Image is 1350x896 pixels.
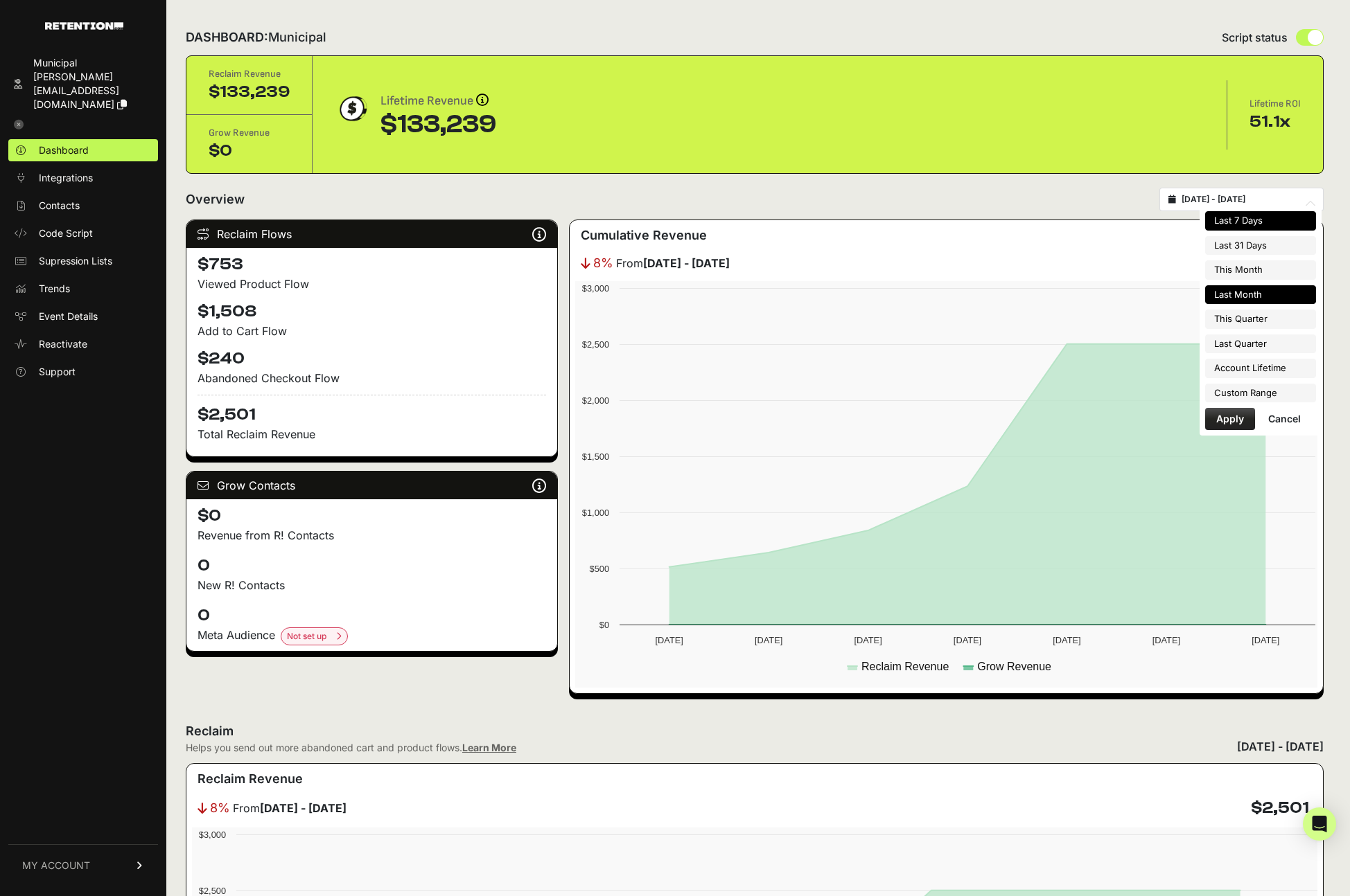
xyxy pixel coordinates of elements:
[8,52,158,116] a: Municipal [PERSON_NAME][EMAIL_ADDRESS][DOMAIN_NAME]
[39,254,112,268] span: Supression Lists
[209,126,290,140] div: Grow Revenue
[1205,310,1316,329] li: This Quarter
[22,859,90,872] span: MY ACCOUNT
[198,627,546,645] div: Meta Audience
[198,348,546,370] h4: $240
[1257,408,1312,430] button: Cancel
[1205,408,1255,430] button: Apply
[1205,285,1316,305] li: Last Month
[854,635,882,645] text: [DATE]
[199,886,226,896] text: $2,500
[199,830,226,840] text: $3,000
[8,333,158,355] a: Reactivate
[198,276,546,292] div: Viewed Product Flow
[186,190,245,209] h2: Overview
[1205,334,1316,354] li: Last Quarter
[1222,29,1288,46] span: Script status
[39,365,76,379] span: Support
[1250,111,1301,133] div: 51.1x
[616,255,730,271] span: From
[643,256,730,270] strong: [DATE] - [DATE]
[599,620,608,630] text: $0
[954,635,981,645] text: [DATE]
[1053,635,1080,645] text: [DATE]
[39,310,98,323] span: Event Details
[1152,635,1180,645] text: [DATE]
[39,282,70,296] span: Trends
[198,555,546,577] h4: 0
[186,741,516,755] div: Helps you send out more abandoned cart and product flows.
[582,395,609,406] text: $2,000
[582,451,609,462] text: $1,500
[581,226,707,245] h3: Cumulative Revenue
[8,278,158,300] a: Trends
[1250,97,1301,111] div: Lifetime ROI
[8,167,158,189] a: Integrations
[380,91,496,111] div: Lifetime Revenue
[1251,797,1309,819] h4: $2,501
[1303,807,1336,841] div: Open Intercom Messenger
[209,81,290,103] div: $133,239
[655,635,683,645] text: [DATE]
[1205,236,1316,256] li: Last 31 Days
[198,577,546,593] p: New R! Contacts
[209,140,290,162] div: $0
[260,801,347,815] strong: [DATE] - [DATE]
[8,139,158,161] a: Dashboard
[210,798,230,818] span: 8%
[39,226,93,240] span: Code Script
[39,171,93,185] span: Integrations
[8,361,158,383] a: Support
[198,527,546,544] p: Revenue from R! Contacts
[593,253,613,273] span: 8%
[8,195,158,217] a: Contacts
[198,769,303,789] h3: Reclaim Revenue
[861,661,949,672] text: Reclaim Revenue
[39,337,87,351] span: Reactivate
[1205,359,1316,378] li: Account Lifetime
[45,22,123,30] img: Retention.com
[1205,260,1316,280] li: This Month
[39,143,89,157] span: Dashboard
[198,370,546,386] div: Abandoned Checkout Flow
[198,323,546,339] div: Add to Cart Flow
[186,722,516,741] h2: Reclaim
[186,220,557,248] div: Reclaim Flows
[755,635,782,645] text: [DATE]
[198,505,546,527] h4: $0
[186,28,326,47] h2: DASHBOARD:
[582,508,609,518] text: $1,000
[8,250,158,272] a: Supression Lists
[8,305,158,328] a: Event Details
[582,283,609,294] text: $3,000
[977,661,1051,672] text: Grow Revenue
[335,91,369,126] img: dollar-coin-05c43ed7efb7bc0c12610022525b4bbbb207c7efeef5aecc26f025e68dcafac9.png
[1205,384,1316,403] li: Custom Range
[582,339,609,350] text: $2,500
[1237,738,1324,755] div: [DATE] - [DATE]
[39,199,80,213] span: Contacts
[198,395,546,426] h4: $2,501
[380,111,496,138] div: $133,239
[8,844,158,886] a: MY ACCOUNT
[589,564,608,574] text: $500
[462,742,516,753] a: Learn More
[198,426,546,442] p: Total Reclaim Revenue
[198,604,546,627] h4: 0
[198,301,546,323] h4: $1,508
[186,472,557,499] div: Grow Contacts
[1252,635,1279,645] text: [DATE]
[8,222,158,244] a: Code Script
[33,71,119,110] span: [PERSON_NAME][EMAIL_ADDRESS][DOMAIN_NAME]
[1205,211,1316,231] li: Last 7 Days
[33,56,152,70] div: Municipal
[233,800,347,816] span: From
[209,67,290,81] div: Reclaim Revenue
[268,30,326,44] span: Municipal
[198,253,546,276] h4: $753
